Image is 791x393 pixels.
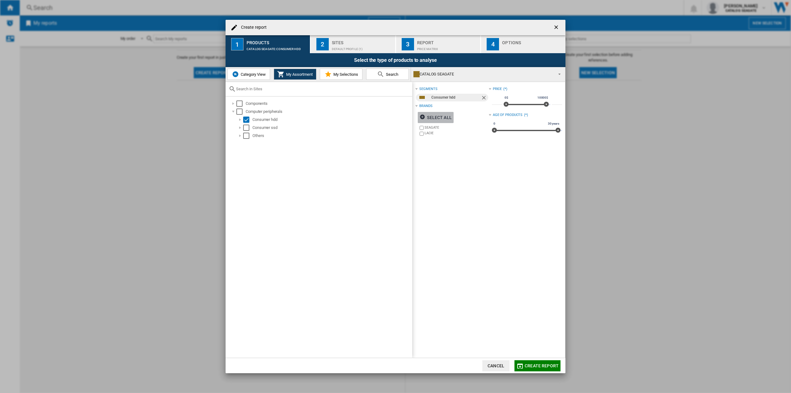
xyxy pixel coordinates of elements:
span: Create report [525,363,559,368]
input: brand.name [420,126,424,130]
button: 3 Report Price Matrix [396,35,481,53]
div: Consumer hdd [431,94,480,101]
div: Select the type of products to analyse [226,53,565,67]
md-checkbox: Select [236,109,246,115]
div: Components [246,100,411,107]
div: Select all [420,112,451,123]
div: Price Matrix [417,44,478,51]
ng-md-icon: getI18NText('BUTTONS.CLOSE_DIALOG') [553,24,560,32]
div: Options [502,38,563,44]
span: 30 years [547,121,560,126]
div: Default profile (1) [332,44,393,51]
button: Create report [514,360,560,371]
label: SEAGATE [425,125,489,130]
div: Age of products [493,113,523,117]
div: LACIE [425,131,489,137]
div: Price [493,87,502,92]
md-checkbox: Select [236,100,246,107]
button: 1 Products CATALOG SEAGATE:Consumer hdd [226,35,311,53]
div: CATALOG SEAGATE:Consumer hdd [247,44,307,51]
span: 0$ [504,95,509,100]
md-checkbox: Select [243,125,252,131]
span: Category View [239,72,266,77]
span: My Assortment [285,72,313,77]
div: Computer peripherals [246,109,411,115]
input: brand.name [420,132,424,136]
button: My Selections [320,69,362,80]
span: 0 [493,121,496,126]
div: segments [419,87,437,92]
img: wiser-icon-blue.png [232,70,239,78]
button: My Assortment [274,69,316,80]
button: Category View [227,69,270,80]
div: Sites [332,38,393,44]
button: Cancel [482,360,510,371]
div: Report [417,38,478,44]
div: Consumer hdd [252,117,411,123]
button: 4 Options [481,35,565,53]
div: Others [252,133,411,139]
input: Search in Sites [236,87,409,91]
h4: Create report [238,24,267,31]
div: 1 [231,38,243,50]
div: 3 [402,38,414,50]
div: 2 [316,38,329,50]
md-checkbox: Select [243,133,252,139]
md-checkbox: Select [243,117,252,123]
div: Products [247,38,307,44]
button: 2 Sites Default profile (1) [311,35,396,53]
button: Search [366,69,409,80]
span: Search [384,72,398,77]
button: getI18NText('BUTTONS.CLOSE_DIALOG') [551,21,563,34]
div: 4 [487,38,499,50]
div: Brands [419,104,432,109]
div: CATALOG SEAGATE [413,70,553,79]
button: Select all [418,112,453,123]
ng-md-icon: Remove [481,95,488,102]
div: Consumer ssd [252,125,411,131]
span: 10000$ [536,95,549,100]
span: My Selections [332,72,358,77]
